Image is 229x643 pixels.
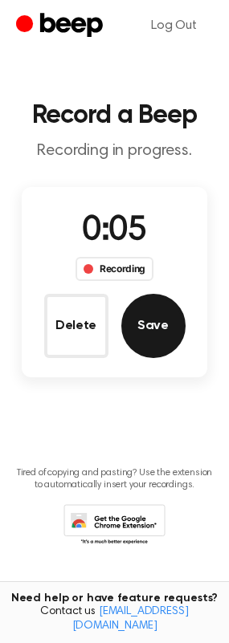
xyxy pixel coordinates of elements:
[13,467,216,491] p: Tired of copying and pasting? Use the extension to automatically insert your recordings.
[16,10,107,42] a: Beep
[72,606,189,632] a: [EMAIL_ADDRESS][DOMAIN_NAME]
[135,6,213,45] a: Log Out
[13,141,216,161] p: Recording in progress.
[44,294,108,358] button: Delete Audio Record
[121,294,186,358] button: Save Audio Record
[76,257,153,281] div: Recording
[13,103,216,128] h1: Record a Beep
[82,214,146,248] span: 0:05
[10,605,219,633] span: Contact us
